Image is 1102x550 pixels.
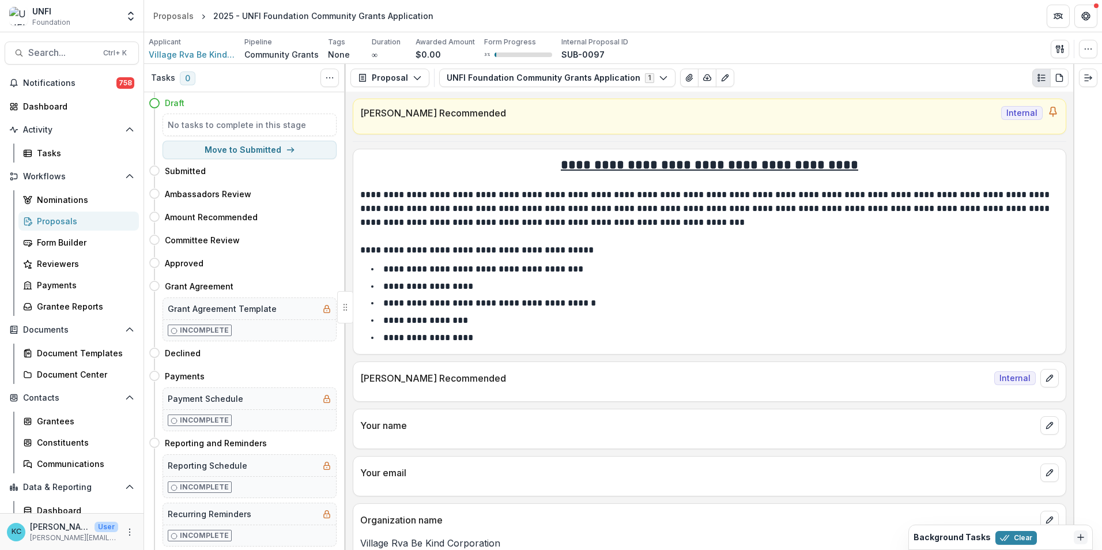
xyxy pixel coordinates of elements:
a: Village Rva Be Kind Corporation [149,48,235,61]
button: Open Contacts [5,389,139,407]
span: Notifications [23,78,116,88]
div: Dashboard [37,504,130,517]
a: [PERSON_NAME] RecommendedInternal [353,99,1066,134]
div: Dashboard [23,100,130,112]
button: Toggle View Cancelled Tasks [320,69,339,87]
div: Proposals [153,10,194,22]
div: UNFI [32,5,70,17]
span: 758 [116,77,134,89]
a: Tasks [18,144,139,163]
h4: Ambassadors Review [165,188,251,200]
span: Documents [23,325,120,335]
div: Grantee Reports [37,300,130,312]
p: [PERSON_NAME] Recommended [360,106,997,120]
h2: Background Tasks [914,533,991,543]
p: Your email [360,466,1036,480]
a: Grantee Reports [18,297,139,316]
h4: Amount Recommended [165,211,258,223]
button: edit [1040,369,1059,387]
button: Open Documents [5,321,139,339]
p: Awarded Amount [416,37,475,47]
p: Incomplete [180,325,229,336]
a: Proposals [18,212,139,231]
a: Communications [18,454,139,473]
a: Reviewers [18,254,139,273]
h3: Tasks [151,73,175,83]
h5: Recurring Reminders [168,508,251,520]
h4: Approved [165,257,203,269]
h4: Reporting and Reminders [165,437,267,449]
nav: breadcrumb [149,7,438,24]
span: Activity [23,125,120,135]
h4: Committee Review [165,234,240,246]
span: 0 [180,71,195,85]
div: Kristine Creveling [12,528,21,536]
span: Data & Reporting [23,483,120,492]
div: Form Builder [37,236,130,248]
button: Notifications758 [5,74,139,92]
p: Duration [372,37,401,47]
p: 3 % [484,51,490,59]
h5: No tasks to complete in this stage [168,119,331,131]
button: Plaintext view [1032,69,1051,87]
button: edit [1040,464,1059,482]
div: Communications [37,458,130,470]
div: Document Templates [37,347,130,359]
button: Open Activity [5,120,139,139]
p: User [95,522,118,532]
button: Proposal [350,69,429,87]
p: Village Rva Be Kind Corporation [360,536,1059,550]
button: Move to Submitted [163,141,337,159]
p: Internal Proposal ID [561,37,628,47]
span: Internal [1001,106,1043,120]
span: Workflows [23,172,120,182]
img: UNFI [9,7,28,25]
p: Tags [328,37,345,47]
a: Document Center [18,365,139,384]
div: Grantees [37,415,130,427]
p: Incomplete [180,530,229,541]
h4: Payments [165,370,205,382]
button: Expand right [1079,69,1097,87]
a: Dashboard [5,97,139,116]
button: Open Data & Reporting [5,478,139,496]
div: Document Center [37,368,130,381]
h5: Grant Agreement Template [168,303,277,315]
p: Your name [360,419,1036,432]
div: Constituents [37,436,130,449]
div: 2025 - UNFI Foundation Community Grants Application [213,10,433,22]
button: Open entity switcher [123,5,139,28]
button: Partners [1047,5,1070,28]
p: None [328,48,350,61]
div: Ctrl + K [101,47,129,59]
a: Constituents [18,433,139,452]
h5: Payment Schedule [168,393,243,405]
a: Nominations [18,190,139,209]
div: Nominations [37,194,130,206]
h4: Draft [165,97,184,109]
a: Proposals [149,7,198,24]
button: edit [1040,416,1059,435]
div: Proposals [37,215,130,227]
p: [PERSON_NAME] Recommended [360,371,990,385]
p: [PERSON_NAME][EMAIL_ADDRESS][PERSON_NAME][DOMAIN_NAME] [30,533,118,543]
button: Clear [995,531,1037,545]
div: Tasks [37,147,130,159]
p: Applicant [149,37,181,47]
p: Incomplete [180,482,229,492]
div: Reviewers [37,258,130,270]
button: Dismiss [1074,530,1088,544]
p: [PERSON_NAME] [30,521,90,533]
span: Contacts [23,393,120,403]
span: Foundation [32,17,70,28]
button: Edit as form [716,69,734,87]
p: ∞ [372,48,378,61]
button: UNFI Foundation Community Grants Application1 [439,69,675,87]
a: Dashboard [18,501,139,520]
p: Incomplete [180,415,229,425]
button: Open Workflows [5,167,139,186]
a: Payments [18,276,139,295]
button: PDF view [1050,69,1069,87]
span: Internal [994,371,1036,385]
